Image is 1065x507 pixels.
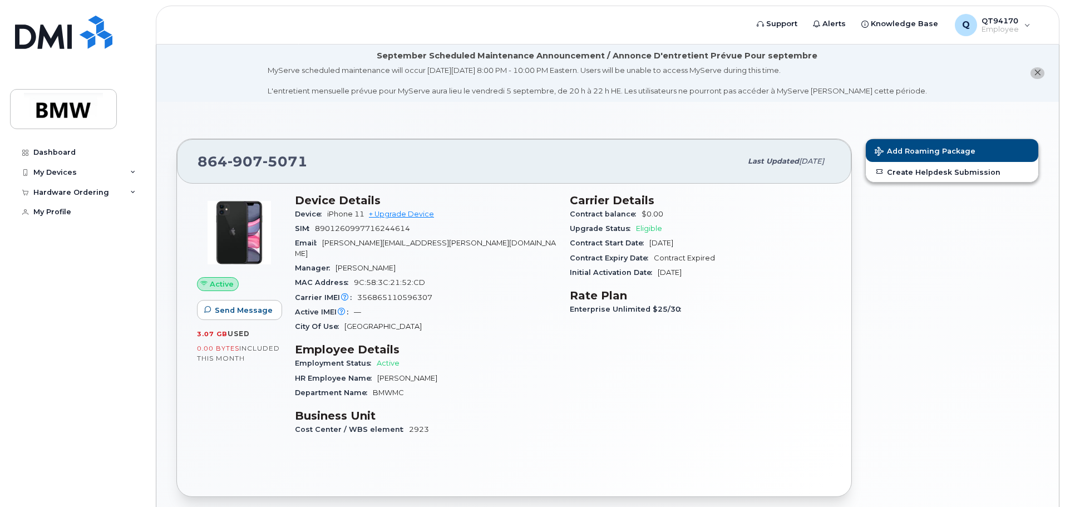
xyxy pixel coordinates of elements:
span: Cost Center / WBS element [295,425,409,434]
span: BMWMC [373,388,404,397]
span: 2923 [409,425,429,434]
span: Active [377,359,400,367]
iframe: Messenger Launcher [1017,459,1057,499]
span: Contract balance [570,210,642,218]
span: Contract Expiry Date [570,254,654,262]
a: + Upgrade Device [369,210,434,218]
span: Contract Expired [654,254,715,262]
span: Upgrade Status [570,224,636,233]
span: Add Roaming Package [875,147,975,157]
span: Eligible [636,224,662,233]
h3: Rate Plan [570,289,831,302]
span: Department Name [295,388,373,397]
span: 0.00 Bytes [197,344,239,352]
h3: Carrier Details [570,194,831,207]
span: included this month [197,344,280,362]
span: Last updated [748,157,799,165]
span: Manager [295,264,336,272]
span: Employment Status [295,359,377,367]
div: MyServe scheduled maintenance will occur [DATE][DATE] 8:00 PM - 10:00 PM Eastern. Users will be u... [268,65,927,96]
span: iPhone 11 [327,210,364,218]
span: [PERSON_NAME][EMAIL_ADDRESS][PERSON_NAME][DOMAIN_NAME] [295,239,556,257]
span: Active [210,279,234,289]
span: 5071 [263,153,308,170]
span: Active IMEI [295,308,354,316]
button: close notification [1031,67,1044,79]
span: [DATE] [658,268,682,277]
h3: Device Details [295,194,556,207]
button: Add Roaming Package [866,139,1038,162]
span: [DATE] [799,157,824,165]
span: HR Employee Name [295,374,377,382]
button: Send Message [197,300,282,320]
span: MAC Address [295,278,354,287]
div: September Scheduled Maintenance Announcement / Annonce D'entretient Prévue Pour septembre [377,50,817,62]
span: [DATE] [649,239,673,247]
span: Contract Start Date [570,239,649,247]
span: [PERSON_NAME] [336,264,396,272]
span: 3.07 GB [197,330,228,338]
span: 907 [228,153,263,170]
span: [PERSON_NAME] [377,374,437,382]
span: $0.00 [642,210,663,218]
span: used [228,329,250,338]
h3: Employee Details [295,343,556,356]
span: 864 [198,153,308,170]
span: SIM [295,224,315,233]
span: City Of Use [295,322,344,331]
span: 356865110596307 [357,293,432,302]
span: [GEOGRAPHIC_DATA] [344,322,422,331]
span: Send Message [215,305,273,316]
span: Initial Activation Date [570,268,658,277]
span: — [354,308,361,316]
img: iPhone_11.jpg [206,199,273,266]
a: Create Helpdesk Submission [866,162,1038,182]
span: Carrier IMEI [295,293,357,302]
span: Email [295,239,322,247]
span: 9C:58:3C:21:52:CD [354,278,425,287]
span: Enterprise Unlimited $25/30 [570,305,687,313]
span: 8901260997716244614 [315,224,410,233]
h3: Business Unit [295,409,556,422]
span: Device [295,210,327,218]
